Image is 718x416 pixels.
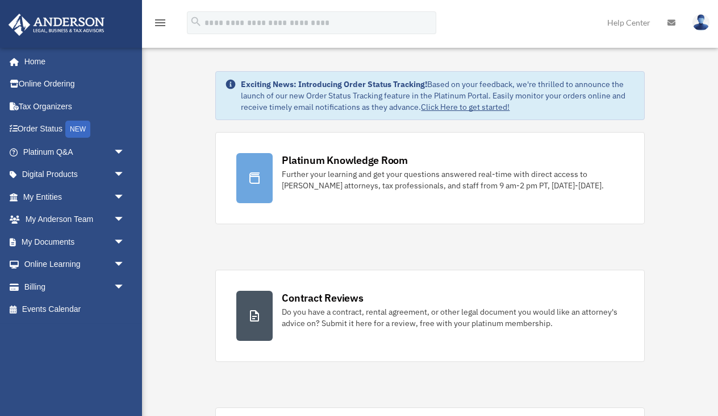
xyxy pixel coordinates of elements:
[8,208,142,231] a: My Anderson Teamarrow_drop_down
[8,73,142,96] a: Online Ordering
[421,102,510,112] a: Click Here to get started!
[8,50,136,73] a: Home
[241,79,634,113] div: Based on your feedback, we're thrilled to announce the launch of our new Order Status Tracking fe...
[153,16,167,30] i: menu
[282,153,408,167] div: Platinum Knowledge Room
[282,291,363,305] div: Contract Reviews
[241,79,427,89] strong: Exciting News: Introducing Order Status Tracking!
[65,121,90,138] div: NEW
[692,14,709,31] img: User Pic
[8,275,142,298] a: Billingarrow_drop_down
[8,118,142,141] a: Order StatusNEW
[8,230,142,253] a: My Documentsarrow_drop_down
[282,168,623,191] div: Further your learning and get your questions answered real-time with direct access to [PERSON_NAM...
[282,306,623,329] div: Do you have a contract, rental agreement, or other legal document you would like an attorney's ad...
[8,141,142,163] a: Platinum Q&Aarrow_drop_down
[8,95,142,118] a: Tax Organizers
[114,141,136,164] span: arrow_drop_down
[8,186,142,208] a: My Entitiesarrow_drop_down
[8,163,142,186] a: Digital Productsarrow_drop_down
[114,163,136,187] span: arrow_drop_down
[190,15,202,28] i: search
[114,208,136,232] span: arrow_drop_down
[114,186,136,209] span: arrow_drop_down
[114,230,136,254] span: arrow_drop_down
[8,253,142,276] a: Online Learningarrow_drop_down
[5,14,108,36] img: Anderson Advisors Platinum Portal
[153,20,167,30] a: menu
[114,275,136,299] span: arrow_drop_down
[8,298,142,321] a: Events Calendar
[215,132,644,224] a: Platinum Knowledge Room Further your learning and get your questions answered real-time with dire...
[114,253,136,277] span: arrow_drop_down
[215,270,644,362] a: Contract Reviews Do you have a contract, rental agreement, or other legal document you would like...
